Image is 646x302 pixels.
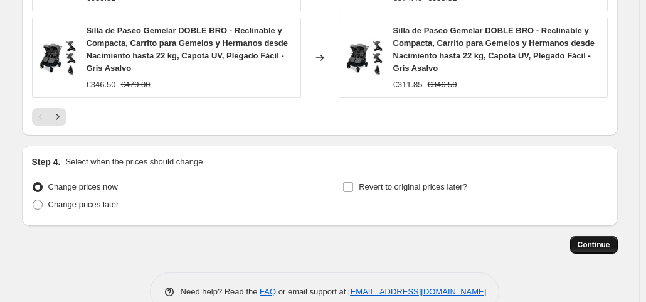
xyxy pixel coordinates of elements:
div: €311.85 [393,78,423,91]
strike: €346.50 [428,78,457,91]
div: €346.50 [87,78,116,91]
span: Need help? Read the [181,287,260,296]
span: Revert to original prices later? [359,182,467,191]
span: Silla de Paseo Gemelar DOBLE BRO - Reclinable y Compacta, Carrito para Gemelos y Hermanos desde N... [393,26,595,73]
strike: €479.00 [121,78,151,91]
p: Select when the prices should change [65,156,203,168]
h2: Step 4. [32,156,61,168]
a: FAQ [260,287,276,296]
img: 71y1RGwdO6L_80x.jpg [346,39,383,77]
button: Continue [570,236,618,254]
span: Change prices now [48,182,118,191]
span: or email support at [276,287,348,296]
button: Next [49,108,66,126]
span: Continue [578,240,610,250]
span: Change prices later [48,200,119,209]
a: [EMAIL_ADDRESS][DOMAIN_NAME] [348,287,486,296]
span: Silla de Paseo Gemelar DOBLE BRO - Reclinable y Compacta, Carrito para Gemelos y Hermanos desde N... [87,26,289,73]
img: 71y1RGwdO6L_80x.jpg [39,39,77,77]
nav: Pagination [32,108,66,126]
